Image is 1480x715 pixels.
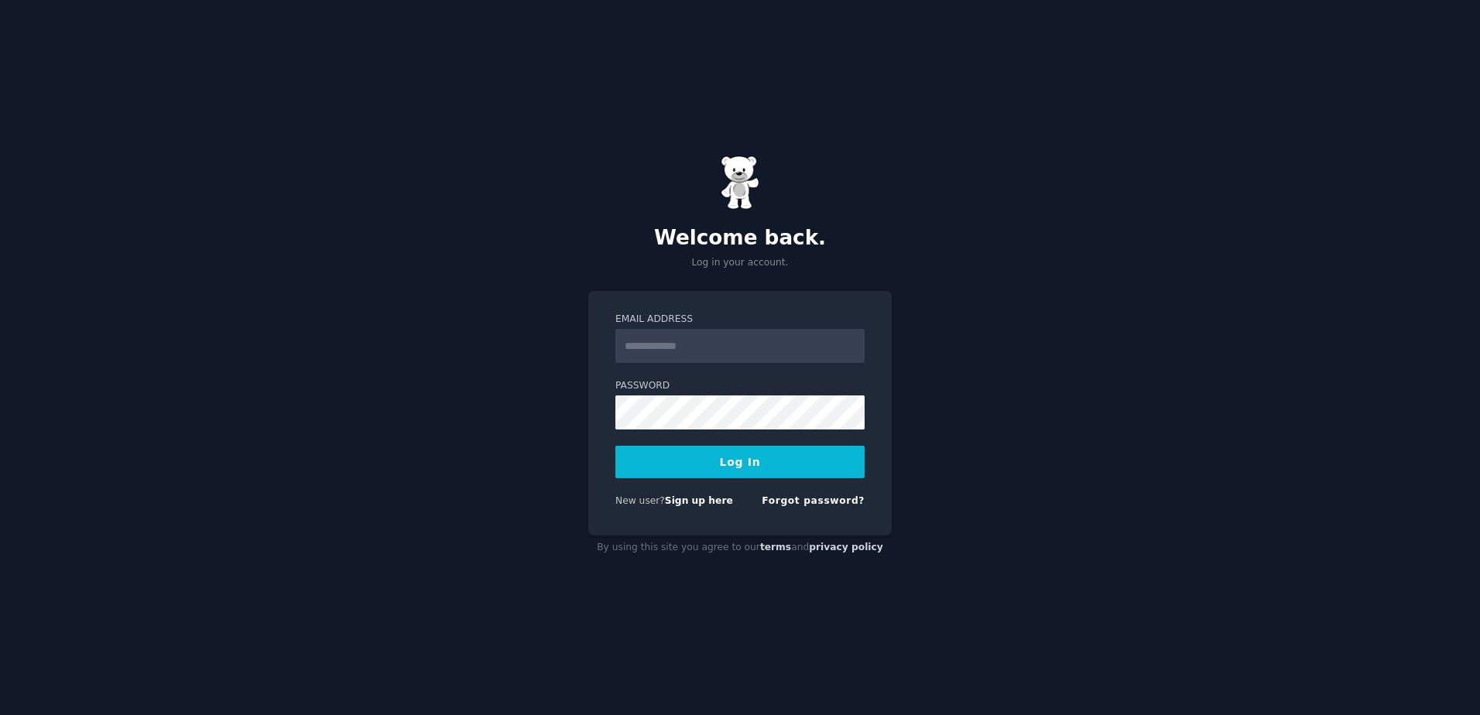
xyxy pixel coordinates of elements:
p: Log in your account. [588,256,892,270]
a: terms [760,542,791,552]
button: Log In [615,446,865,478]
img: Gummy Bear [721,156,759,210]
h2: Welcome back. [588,226,892,251]
label: Password [615,379,865,393]
span: New user? [615,495,665,506]
label: Email Address [615,313,865,327]
a: privacy policy [809,542,883,552]
a: Sign up here [665,495,733,506]
a: Forgot password? [762,495,865,506]
div: By using this site you agree to our and [588,535,892,560]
